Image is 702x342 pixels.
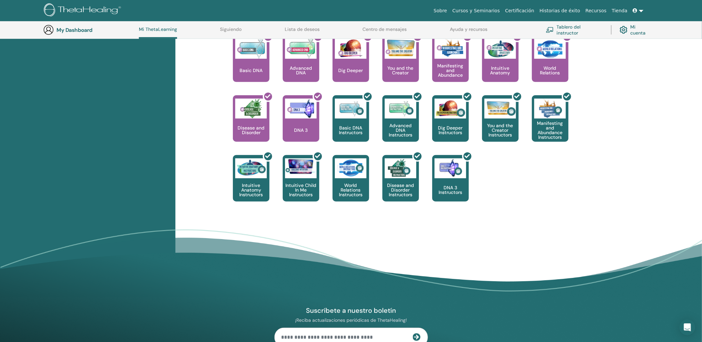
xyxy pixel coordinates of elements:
[450,27,487,37] a: Ayuda y recursos
[537,5,583,17] a: Historias de éxito
[546,27,554,33] img: chalkboard-teacher.svg
[235,39,267,59] img: Basic DNA
[432,36,469,95] a: Manifesting and Abundance Manifesting and Abundance
[283,66,319,75] p: Advanced DNA
[220,27,242,37] a: Siguiendo
[432,95,469,155] a: Dig Deeper Instructors Dig Deeper Instructors
[335,99,366,119] img: Basic DNA Instructors
[233,155,269,215] a: Intuitive Anatomy Instructors Intuitive Anatomy Instructors
[335,158,366,178] img: World Relations Instructors
[336,68,366,73] p: Dig Deeper
[235,158,267,178] img: Intuitive Anatomy Instructors
[532,36,568,95] a: World Relations World Relations
[385,158,416,178] img: Disease and Disorder Instructors
[435,39,466,59] img: Manifesting and Abundance
[274,306,428,315] h4: Suscríbete a nuestro boletín
[333,36,369,95] a: Dig Deeper Dig Deeper
[620,24,628,36] img: cog.svg
[620,23,652,37] a: Mi cuenta
[285,27,320,37] a: Lista de deseos
[679,319,695,335] div: Open Intercom Messenger
[285,99,317,119] img: DNA 3
[502,5,537,17] a: Certificación
[43,25,54,35] img: generic-user-icon.jpg
[609,5,630,17] a: Tienda
[532,66,568,75] p: World Relations
[484,99,516,119] img: You and the Creator Instructors
[482,95,519,155] a: You and the Creator Instructors You and the Creator Instructors
[382,123,419,137] p: Advanced DNA Instructors
[363,27,407,37] a: Centro de mensajes
[482,66,519,75] p: Intuitive Anatomy
[385,39,416,57] img: You and the Creator
[283,183,319,197] p: Intuitive Child In Me Instructors
[283,155,319,215] a: Intuitive Child In Me Instructors Intuitive Child In Me Instructors
[44,3,123,18] img: logo.png
[333,95,369,155] a: Basic DNA Instructors Basic DNA Instructors
[382,155,419,215] a: Disease and Disorder Instructors Disease and Disorder Instructors
[546,23,603,37] a: Tablero del instructor
[435,158,466,178] img: DNA 3 Instructors
[283,36,319,95] a: Advanced DNA Advanced DNA
[233,126,269,135] p: Disease and Disorder
[382,66,419,75] p: You and the Creator
[335,39,366,59] img: Dig Deeper
[435,99,466,119] img: Dig Deeper Instructors
[235,99,267,119] img: Disease and Disorder
[532,121,568,139] p: Manifesting and Abundance Instructors
[333,155,369,215] a: World Relations Instructors World Relations Instructors
[274,317,428,323] p: ¡Reciba actualizaciones periódicas de ThetaHealing!
[56,27,123,33] h3: My Dashboard
[233,95,269,155] a: Disease and Disorder Disease and Disorder
[283,95,319,155] a: DNA 3 DNA 3
[432,155,469,215] a: DNA 3 Instructors DNA 3 Instructors
[382,183,419,197] p: Disease and Disorder Instructors
[382,95,419,155] a: Advanced DNA Instructors Advanced DNA Instructors
[432,126,469,135] p: Dig Deeper Instructors
[333,183,369,197] p: World Relations Instructors
[450,5,503,17] a: Cursos y Seminarios
[382,36,419,95] a: You and the Creator You and the Creator
[534,39,566,59] img: World Relations
[385,99,416,119] img: Advanced DNA Instructors
[285,39,317,59] img: Advanced DNA
[139,27,177,39] a: Mi ThetaLearning
[482,36,519,95] a: Intuitive Anatomy Intuitive Anatomy
[583,5,609,17] a: Recursos
[233,36,269,95] a: This is where your ThetaHealing journey begins. This is the first seminar to take to become a Cer...
[333,126,369,135] p: Basic DNA Instructors
[285,158,317,175] img: Intuitive Child In Me Instructors
[482,123,519,137] p: You and the Creator Instructors
[534,99,566,119] img: Manifesting and Abundance Instructors
[432,63,469,77] p: Manifesting and Abundance
[532,95,568,155] a: Manifesting and Abundance Instructors Manifesting and Abundance Instructors
[431,5,450,17] a: Sobre
[432,185,469,195] p: DNA 3 Instructors
[233,183,269,197] p: Intuitive Anatomy Instructors
[484,39,516,59] img: Intuitive Anatomy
